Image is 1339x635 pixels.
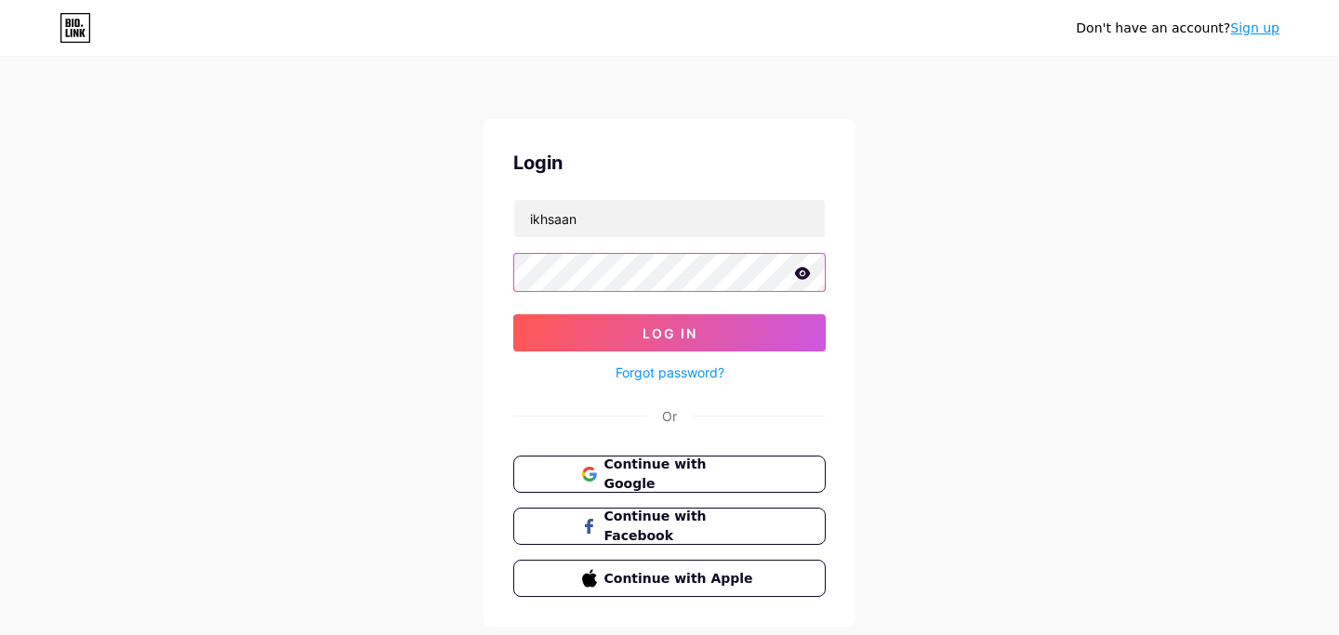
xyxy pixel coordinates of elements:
[514,200,825,237] input: Username
[643,325,697,341] span: Log In
[1230,20,1279,35] a: Sign up
[662,406,677,426] div: Or
[604,569,758,589] span: Continue with Apple
[513,456,826,493] button: Continue with Google
[513,508,826,545] button: Continue with Facebook
[513,560,826,597] button: Continue with Apple
[604,507,758,546] span: Continue with Facebook
[513,314,826,351] button: Log In
[616,363,724,382] a: Forgot password?
[513,149,826,177] div: Login
[1076,19,1279,38] div: Don't have an account?
[604,455,758,494] span: Continue with Google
